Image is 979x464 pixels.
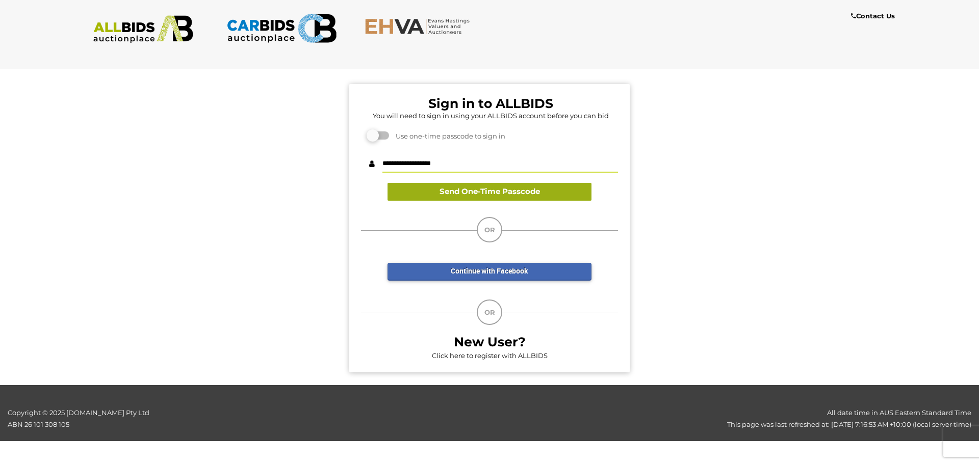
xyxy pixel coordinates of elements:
[477,217,502,242] div: OR
[364,112,618,119] h5: You will need to sign in using your ALLBIDS account before you can bid
[226,10,337,46] img: CARBIDS.com.au
[851,12,895,20] b: Contact Us
[88,15,198,43] img: ALLBIDS.com.au
[245,407,979,431] div: All date time in AUS Eastern Standard Time This page was last refreshed at: [DATE] 7:16:53 AM +10...
[428,96,553,111] b: Sign in to ALLBIDS
[454,334,526,349] b: New User?
[851,10,897,22] a: Contact Us
[432,351,548,360] a: Click here to register with ALLBIDS
[391,132,505,140] span: Use one-time passcode to sign in
[365,18,475,35] img: EHVA.com.au
[388,263,591,281] a: Continue with Facebook
[477,299,502,325] div: OR
[388,183,591,201] button: Send One-Time Passcode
